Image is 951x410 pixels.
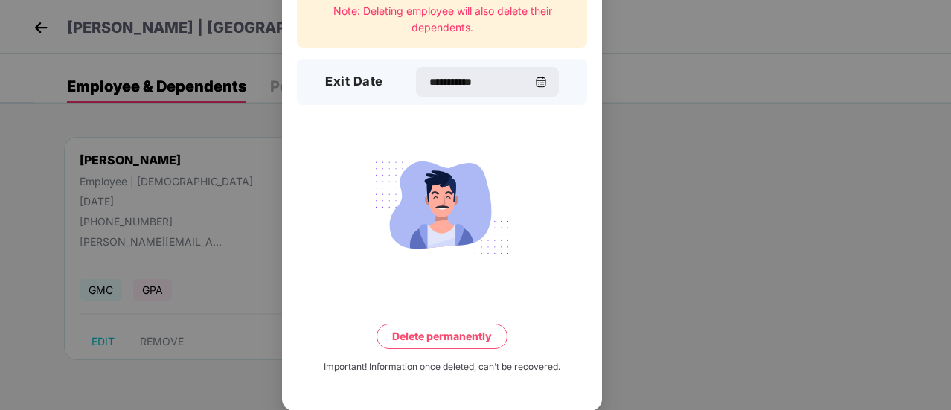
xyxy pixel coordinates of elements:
[325,72,383,92] h3: Exit Date
[377,324,507,349] button: Delete permanently
[535,76,547,88] img: svg+xml;base64,PHN2ZyBpZD0iQ2FsZW5kYXItMzJ4MzIiIHhtbG5zPSJodHRwOi8vd3d3LnczLm9yZy8yMDAwL3N2ZyIgd2...
[324,360,560,374] div: Important! Information once deleted, can’t be recovered.
[359,147,525,263] img: svg+xml;base64,PHN2ZyB4bWxucz0iaHR0cDovL3d3dy53My5vcmcvMjAwMC9zdmciIHdpZHRoPSIyMjQiIGhlaWdodD0iMT...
